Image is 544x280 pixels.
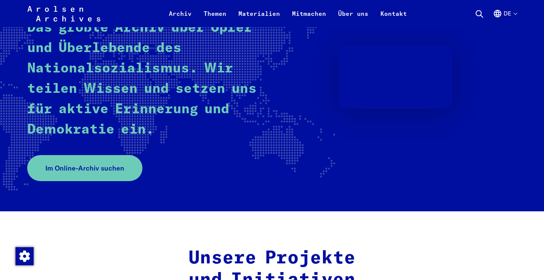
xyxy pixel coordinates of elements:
[15,247,34,265] img: Zustimmung ändern
[332,9,374,27] a: Über uns
[374,9,413,27] a: Kontakt
[45,163,124,173] span: Im Online-Archiv suchen
[286,9,332,27] a: Mitmachen
[27,18,259,140] p: Das größte Archiv über Opfer und Überlebende des Nationalsozialismus. Wir teilen Wissen und setze...
[27,155,142,181] a: Im Online-Archiv suchen
[163,5,413,23] nav: Primär
[232,9,286,27] a: Materialien
[493,9,517,27] button: Deutsch, Sprachauswahl
[198,9,232,27] a: Themen
[163,9,198,27] a: Archiv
